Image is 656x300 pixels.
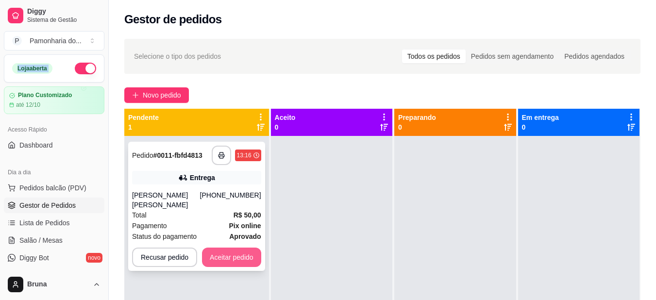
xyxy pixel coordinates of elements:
[12,63,52,74] div: Loja aberta
[4,273,104,296] button: Bruna
[18,92,72,99] article: Plano Customizado
[19,200,76,210] span: Gestor de Pedidos
[4,180,104,196] button: Pedidos balcão (PDV)
[128,122,159,132] p: 1
[4,4,104,27] a: DiggySistema de Gestão
[134,51,221,62] span: Selecione o tipo dos pedidos
[132,210,147,220] span: Total
[153,151,202,159] strong: # 0011-fbfd4813
[4,137,104,153] a: Dashboard
[75,63,96,74] button: Alterar Status
[19,253,49,263] span: Diggy Bot
[19,235,63,245] span: Salão / Mesas
[27,280,89,289] span: Bruna
[202,248,261,267] button: Aceitar pedido
[132,231,197,242] span: Status do pagamento
[143,90,181,100] span: Novo pedido
[4,165,104,180] div: Dia a dia
[12,36,22,46] span: P
[398,113,436,122] p: Preparando
[132,151,153,159] span: Pedido
[4,198,104,213] a: Gestor de Pedidos
[229,222,261,230] strong: Pix online
[522,113,559,122] p: Em entrega
[4,250,104,266] a: Diggy Botnovo
[522,122,559,132] p: 0
[234,211,261,219] strong: R$ 50,00
[237,151,252,159] div: 13:16
[4,31,104,50] button: Select a team
[4,215,104,231] a: Lista de Pedidos
[132,190,200,210] div: [PERSON_NAME] [PERSON_NAME]
[124,87,189,103] button: Novo pedido
[200,190,261,210] div: [PHONE_NUMBER]
[30,36,82,46] div: Pamonharia do ...
[132,220,167,231] span: Pagamento
[128,113,159,122] p: Pendente
[275,122,296,132] p: 0
[190,173,215,183] div: Entrega
[132,248,197,267] button: Recusar pedido
[4,86,104,114] a: Plano Customizadoaté 12/10
[275,113,296,122] p: Aceito
[229,233,261,240] strong: aprovado
[132,92,139,99] span: plus
[4,122,104,137] div: Acesso Rápido
[27,16,101,24] span: Sistema de Gestão
[398,122,436,132] p: 0
[466,50,559,63] div: Pedidos sem agendamento
[16,101,40,109] article: até 12/10
[4,233,104,248] a: Salão / Mesas
[19,183,86,193] span: Pedidos balcão (PDV)
[19,218,70,228] span: Lista de Pedidos
[559,50,630,63] div: Pedidos agendados
[27,7,101,16] span: Diggy
[124,12,222,27] h2: Gestor de pedidos
[19,140,53,150] span: Dashboard
[4,267,104,283] a: KDS
[402,50,466,63] div: Todos os pedidos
